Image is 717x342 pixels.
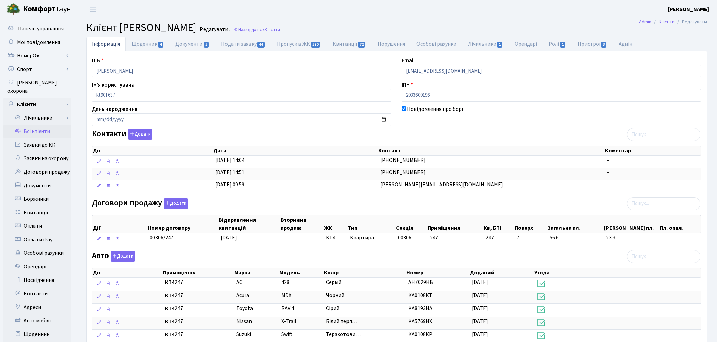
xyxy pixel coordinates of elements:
[547,215,603,233] th: Загальна пл.
[534,268,701,277] th: Угода
[427,215,483,233] th: Приміщення
[639,18,651,25] a: Admin
[3,287,71,300] a: Контакти
[472,292,488,299] span: [DATE]
[327,37,372,51] a: Квитанції
[281,304,294,312] span: RAV 4
[165,278,175,286] b: КТ4
[204,42,209,48] span: 5
[627,197,700,210] input: Пошук...
[408,318,432,325] span: KA5769HX
[8,111,71,125] a: Лічильники
[378,146,604,155] th: Контакт
[23,4,55,15] b: Комфорт
[472,318,488,325] span: [DATE]
[221,234,237,241] span: [DATE]
[627,128,700,141] input: Пошук...
[7,3,20,16] img: logo.png
[486,234,511,242] span: 247
[607,156,609,164] span: -
[607,169,609,176] span: -
[92,198,188,209] label: Договори продажу
[92,81,135,89] label: Ім'я користувача
[281,292,291,299] span: MDX
[406,268,470,277] th: Номер
[606,234,656,242] span: 23.3
[347,215,395,233] th: Тип
[165,292,175,299] b: КТ4
[395,215,427,233] th: Секція
[92,268,162,277] th: Дії
[265,26,280,33] span: Клієнти
[380,156,426,164] span: [PHONE_NUMBER]
[165,304,231,312] span: 247
[215,181,244,188] span: [DATE] 09:59
[326,304,339,312] span: Сірий
[627,250,700,263] input: Пошук...
[659,18,675,25] a: Клієнти
[402,56,415,65] label: Email
[509,37,543,51] a: Орендарі
[236,318,252,325] span: Nissan
[281,318,296,325] span: X-Trail
[85,4,101,15] button: Переключити навігацію
[283,234,285,241] span: -
[162,197,188,209] a: Додати
[380,181,503,188] span: [PERSON_NAME][EMAIL_ADDRESS][DOMAIN_NAME]
[543,37,572,51] a: Ролі
[126,37,170,51] a: Щоденник
[311,42,320,48] span: 570
[281,278,289,286] span: 428
[430,234,438,241] span: 247
[92,251,135,262] label: Авто
[3,260,71,273] a: Орендарі
[572,37,613,51] a: Пристрої
[601,42,606,48] span: 3
[407,105,464,113] label: Повідомлення про борг
[3,22,71,35] a: Панель управління
[257,42,265,48] span: 44
[279,268,323,277] th: Модель
[198,26,230,33] small: Редагувати .
[323,215,347,233] th: ЖК
[3,192,71,206] a: Боржники
[462,37,509,51] a: Лічильники
[408,304,432,312] span: KA8193HA
[550,234,601,242] span: 56.6
[3,49,71,63] a: НомерОк
[3,98,71,111] a: Клієнти
[326,278,341,286] span: Серый
[326,234,344,242] span: КТ4
[3,233,71,246] a: Оплати iPay
[472,304,488,312] span: [DATE]
[3,165,71,179] a: Договори продажу
[3,219,71,233] a: Оплати
[213,146,378,155] th: Дата
[514,215,547,233] th: Поверх
[92,129,152,140] label: Контакти
[603,215,659,233] th: [PERSON_NAME] пл.
[629,15,717,29] nav: breadcrumb
[165,278,231,286] span: 247
[165,304,175,312] b: КТ4
[408,331,432,338] span: КА0108КР
[350,234,392,242] span: Квартира
[411,37,462,51] a: Особові рахунки
[675,18,707,26] li: Редагувати
[215,37,271,51] a: Подати заявку
[271,37,327,51] a: Пропуск в ЖК
[111,251,135,262] button: Авто
[92,105,137,113] label: День народження
[109,250,135,262] a: Додати
[560,42,566,48] span: 1
[218,215,280,233] th: Відправлення квитанцій
[280,215,323,233] th: Вторинна продаж
[170,37,215,51] a: Документи
[3,35,71,49] a: Мої повідомлення
[408,278,433,286] span: АН7029НВ
[215,156,244,164] span: [DATE] 14:04
[3,314,71,327] a: Автомобілі
[469,268,533,277] th: Доданий
[613,37,638,51] a: Адмін
[326,318,357,325] span: Білий перл…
